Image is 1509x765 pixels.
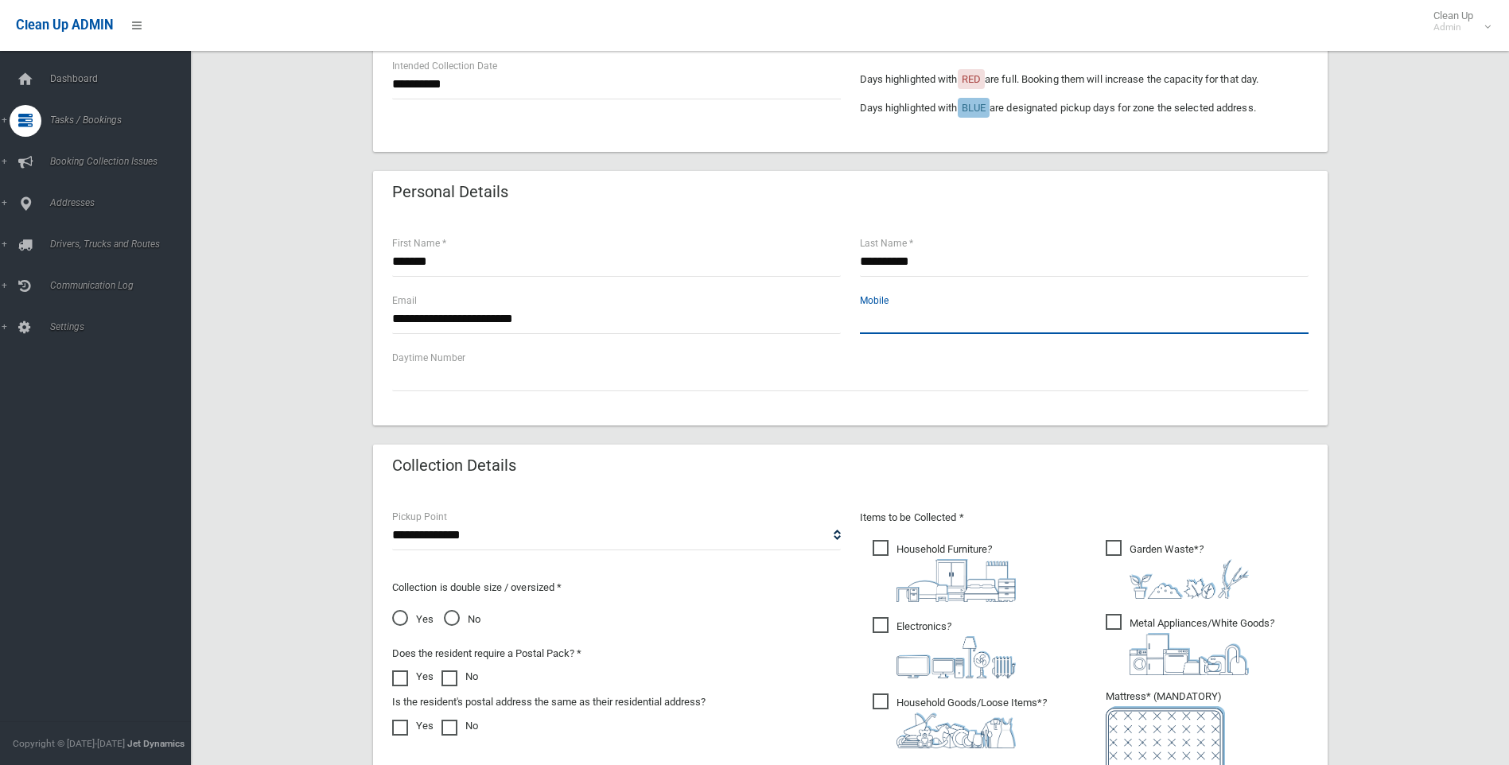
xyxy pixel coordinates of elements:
[896,713,1016,748] img: b13cc3517677393f34c0a387616ef184.png
[373,177,527,208] header: Personal Details
[873,617,1016,678] span: Electronics
[962,102,986,114] span: BLUE
[1106,614,1274,675] span: Metal Appliances/White Goods
[896,620,1016,678] i: ?
[1130,617,1274,675] i: ?
[392,716,434,736] label: Yes
[392,667,434,686] label: Yes
[444,610,480,629] span: No
[45,239,203,250] span: Drivers, Trucks and Routes
[1425,10,1489,33] span: Clean Up
[1130,559,1249,599] img: 4fd8a5c772b2c999c83690221e5242e0.png
[127,738,185,749] strong: Jet Dynamics
[45,115,203,126] span: Tasks / Bookings
[392,693,706,712] label: Is the resident's postal address the same as their residential address?
[45,197,203,208] span: Addresses
[373,450,535,481] header: Collection Details
[392,610,434,629] span: Yes
[860,99,1309,118] p: Days highlighted with are designated pickup days for zone the selected address.
[860,508,1309,527] p: Items to be Collected *
[873,540,1016,602] span: Household Furniture
[873,693,1047,748] span: Household Goods/Loose Items*
[896,697,1047,748] i: ?
[392,644,581,663] label: Does the resident require a Postal Pack? *
[441,667,478,686] label: No
[1433,21,1473,33] small: Admin
[896,543,1016,602] i: ?
[441,716,478,736] label: No
[16,17,113,33] span: Clean Up ADMIN
[860,70,1309,89] p: Days highlighted with are full. Booking them will increase the capacity for that day.
[896,559,1016,602] img: aa9efdbe659d29b613fca23ba79d85cb.png
[45,280,203,291] span: Communication Log
[392,578,841,597] p: Collection is double size / oversized *
[1106,540,1249,599] span: Garden Waste*
[45,321,203,332] span: Settings
[45,73,203,84] span: Dashboard
[45,156,203,167] span: Booking Collection Issues
[962,73,981,85] span: RED
[896,636,1016,678] img: 394712a680b73dbc3d2a6a3a7ffe5a07.png
[1130,633,1249,675] img: 36c1b0289cb1767239cdd3de9e694f19.png
[13,738,125,749] span: Copyright © [DATE]-[DATE]
[1130,543,1249,599] i: ?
